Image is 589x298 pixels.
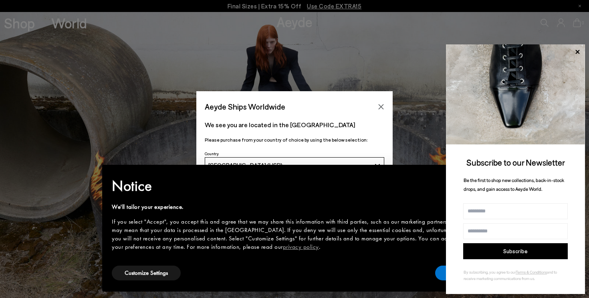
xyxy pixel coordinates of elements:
div: If you select "Accept", you accept this and agree that we may share this information with third p... [112,218,464,251]
span: Be the first to shop new collections, back-in-stock drops, and gain access to Aeyde World. [464,177,564,192]
img: ca3f721fb6ff708a270709c41d776025.jpg [446,44,585,144]
button: Close [375,101,387,113]
div: We'll tailor your experience. [112,203,464,211]
a: Terms & Conditions [516,270,547,274]
button: Subscribe [463,243,568,259]
button: Accept [435,266,477,280]
h2: Notice [112,176,464,196]
button: Customize Settings [112,266,181,280]
span: By subscribing, you agree to our [464,270,516,274]
p: We see you are located in the [GEOGRAPHIC_DATA] [205,120,384,130]
span: Country [205,151,219,156]
p: Please purchase from your country of choice by using the below selection: [205,136,384,144]
span: Aeyde Ships Worldwide [205,100,285,114]
a: privacy policy [283,243,319,251]
span: Subscribe to our Newsletter [466,157,565,167]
